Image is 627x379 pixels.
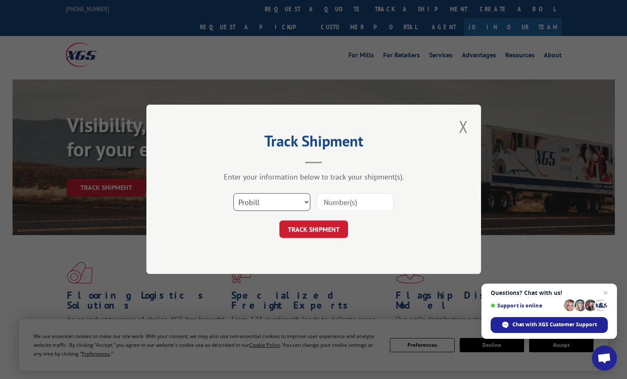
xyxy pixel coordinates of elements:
input: Number(s) [317,194,394,211]
div: Enter your information below to track your shipment(s). [188,172,439,182]
h2: Track Shipment [188,135,439,151]
a: Open chat [592,346,617,371]
button: TRACK SHIPMENT [279,221,348,238]
span: Chat with XGS Customer Support [491,317,608,333]
span: Questions? Chat with us! [491,289,608,296]
span: Support is online [491,302,561,309]
button: Close modal [456,115,471,138]
span: Chat with XGS Customer Support [512,321,597,328]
